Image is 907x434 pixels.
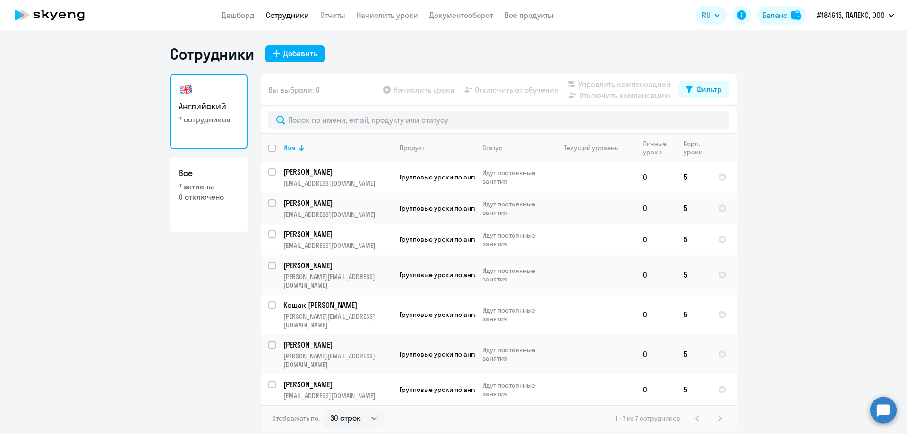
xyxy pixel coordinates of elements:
[635,193,676,224] td: 0
[179,192,239,202] p: 0 отключено
[643,139,669,156] div: Личные уроки
[757,6,806,25] button: Балансbalance
[283,312,392,329] p: [PERSON_NAME][EMAIL_ADDRESS][DOMAIN_NAME]
[283,340,392,350] a: [PERSON_NAME]
[400,144,425,152] div: Продукт
[555,144,635,152] div: Текущий уровень
[283,300,390,310] p: Кошак [PERSON_NAME]
[616,414,680,423] span: 1 - 7 из 7 сотрудников
[643,139,676,156] div: Личные уроки
[272,414,320,423] span: Отображать по:
[283,272,392,289] p: [PERSON_NAME][EMAIL_ADDRESS][DOMAIN_NAME]
[170,44,254,63] h1: Сотрудники
[283,210,392,219] p: [EMAIL_ADDRESS][DOMAIN_NAME]
[222,10,255,20] a: Дашборд
[505,10,554,20] a: Все продукты
[676,193,710,224] td: 5
[400,144,474,152] div: Продукт
[676,374,710,405] td: 5
[482,231,547,248] p: Идут постоянные занятия
[400,310,570,319] span: Групповые уроки по английскому языку для взрослых
[265,45,325,62] button: Добавить
[283,167,392,177] a: [PERSON_NAME]
[684,139,704,156] div: Корп. уроки
[400,350,570,358] span: Групповые уроки по английскому языку для взрослых
[283,198,392,208] a: [PERSON_NAME]
[762,9,787,21] div: Баланс
[400,204,570,213] span: Групповые уроки по английскому языку для взрослых
[482,381,547,398] p: Идут постоянные занятия
[695,6,727,25] button: RU
[676,255,710,295] td: 5
[283,379,392,390] a: [PERSON_NAME]
[678,81,729,98] button: Фильтр
[482,144,503,152] div: Статус
[635,224,676,255] td: 0
[179,114,239,125] p: 7 сотрудников
[482,346,547,363] p: Идут постоянные занятия
[400,173,570,181] span: Групповые уроки по английскому языку для взрослых
[696,84,722,95] div: Фильтр
[266,10,309,20] a: Сотрудники
[283,198,390,208] p: [PERSON_NAME]
[676,224,710,255] td: 5
[283,144,296,152] div: Имя
[817,9,885,21] p: #184615, ПАЛЕКС, ООО
[635,295,676,334] td: 0
[283,260,392,271] a: [PERSON_NAME]
[283,241,392,250] p: [EMAIL_ADDRESS][DOMAIN_NAME]
[702,9,710,21] span: RU
[482,144,547,152] div: Статус
[283,379,390,390] p: [PERSON_NAME]
[283,300,392,310] a: Кошак [PERSON_NAME]
[482,306,547,323] p: Идут постоянные занятия
[812,4,899,26] button: #184615, ПАЛЕКС, ООО
[283,260,390,271] p: [PERSON_NAME]
[635,162,676,193] td: 0
[283,48,317,59] div: Добавить
[357,10,418,20] a: Начислить уроки
[170,74,248,149] a: Английский7 сотрудников
[635,374,676,405] td: 0
[564,144,618,152] div: Текущий уровень
[283,352,392,369] p: [PERSON_NAME][EMAIL_ADDRESS][DOMAIN_NAME]
[179,100,239,112] h3: Английский
[482,266,547,283] p: Идут постоянные занятия
[283,144,392,152] div: Имя
[283,167,390,177] p: [PERSON_NAME]
[283,340,390,350] p: [PERSON_NAME]
[320,10,345,20] a: Отчеты
[684,139,710,156] div: Корп. уроки
[635,255,676,295] td: 0
[676,162,710,193] td: 5
[400,235,570,244] span: Групповые уроки по английскому языку для взрослых
[791,10,801,20] img: balance
[429,10,493,20] a: Документооборот
[400,271,570,279] span: Групповые уроки по английскому языку для взрослых
[283,179,392,187] p: [EMAIL_ADDRESS][DOMAIN_NAME]
[676,334,710,374] td: 5
[268,84,320,95] span: Вы выбрали: 0
[179,167,239,179] h3: Все
[283,391,392,400] p: [EMAIL_ADDRESS][DOMAIN_NAME]
[635,334,676,374] td: 0
[179,82,194,97] img: english
[283,229,392,239] a: [PERSON_NAME]
[268,111,729,129] input: Поиск по имени, email, продукту или статусу
[676,295,710,334] td: 5
[283,229,390,239] p: [PERSON_NAME]
[179,181,239,192] p: 7 активны
[482,169,547,186] p: Идут постоянные занятия
[400,385,570,394] span: Групповые уроки по английскому языку для взрослых
[482,200,547,217] p: Идут постоянные занятия
[170,157,248,232] a: Все7 активны0 отключено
